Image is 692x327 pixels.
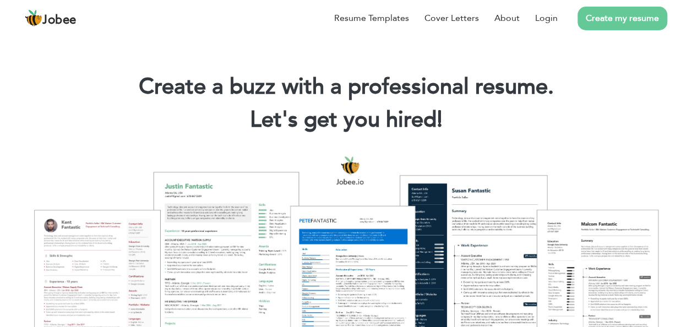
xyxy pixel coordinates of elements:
[25,9,77,27] a: Jobee
[304,105,443,135] span: get you hired!
[334,12,409,25] a: Resume Templates
[535,12,558,25] a: Login
[42,14,77,26] span: Jobee
[424,12,479,25] a: Cover Letters
[437,105,442,135] span: |
[25,9,42,27] img: jobee.io
[17,106,675,134] h2: Let's
[577,7,667,30] a: Create my resume
[494,12,520,25] a: About
[17,73,675,101] h1: Create a buzz with a professional resume.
